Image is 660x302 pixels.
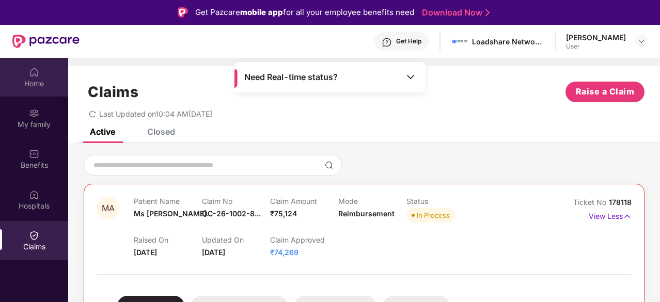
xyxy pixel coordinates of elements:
span: ₹75,124 [270,209,297,218]
img: New Pazcare Logo [12,35,80,48]
div: Active [90,126,115,137]
img: Toggle Icon [405,72,416,82]
p: Status [406,197,475,205]
p: Claim No [202,197,270,205]
img: svg+xml;base64,PHN2ZyBpZD0iSG9zcGl0YWxzIiB4bWxucz0iaHR0cDovL3d3dy53My5vcmcvMjAwMC9zdmciIHdpZHRoPS... [29,189,39,200]
p: View Less [589,208,632,222]
div: Loadshare Networks Pvt Ltd [472,37,544,46]
img: Logo [178,7,188,18]
img: svg+xml;base64,PHN2ZyB4bWxucz0iaHR0cDovL3d3dy53My5vcmcvMjAwMC9zdmciIHdpZHRoPSIxNyIgaGVpZ2h0PSIxNy... [623,211,632,222]
span: 178118 [609,198,632,206]
span: Ms [PERSON_NAME]... [134,209,213,218]
p: Patient Name [134,197,202,205]
span: redo [89,109,96,118]
img: svg+xml;base64,PHN2ZyB3aWR0aD0iMjAiIGhlaWdodD0iMjAiIHZpZXdCb3g9IjAgMCAyMCAyMCIgZmlsbD0ibm9uZSIgeG... [29,108,39,118]
button: Raise a Claim [565,82,645,102]
div: User [566,42,626,51]
img: svg+xml;base64,PHN2ZyBpZD0iRHJvcGRvd24tMzJ4MzIiIHhtbG5zPSJodHRwOi8vd3d3LnczLm9yZy8yMDAwL3N2ZyIgd2... [637,37,646,45]
h1: Claims [88,83,138,101]
span: [DATE] [134,248,157,257]
strong: mobile app [240,7,283,17]
img: svg+xml;base64,PHN2ZyBpZD0iQ2xhaW0iIHhtbG5zPSJodHRwOi8vd3d3LnczLm9yZy8yMDAwL3N2ZyIgd2lkdGg9IjIwIi... [29,230,39,241]
div: Get Pazcare for all your employee benefits need [195,6,414,19]
span: Raise a Claim [576,85,635,98]
div: Get Help [396,37,421,45]
p: Claim Amount [270,197,338,205]
img: svg+xml;base64,PHN2ZyBpZD0iU2VhcmNoLTMyeDMyIiB4bWxucz0iaHR0cDovL3d3dy53My5vcmcvMjAwMC9zdmciIHdpZH... [325,161,333,169]
img: svg+xml;base64,PHN2ZyBpZD0iSG9tZSIgeG1sbnM9Imh0dHA6Ly93d3cudzMub3JnLzIwMDAvc3ZnIiB3aWR0aD0iMjAiIG... [29,67,39,77]
span: Ticket No [573,198,609,206]
a: Download Now [422,7,486,18]
img: svg+xml;base64,PHN2ZyBpZD0iSGVscC0zMngzMiIgeG1sbnM9Imh0dHA6Ly93d3cudzMub3JnLzIwMDAvc3ZnIiB3aWR0aD... [382,37,392,47]
span: OC-26-1002-8... [202,209,261,218]
span: [DATE] [202,248,225,257]
img: 1629197545249.jpeg [452,34,467,49]
div: [PERSON_NAME] [566,33,626,42]
span: Reimbursement [338,209,395,218]
p: Mode [338,197,406,205]
p: Updated On [202,235,270,244]
span: Need Real-time status? [244,72,338,83]
img: svg+xml;base64,PHN2ZyBpZD0iQmVuZWZpdHMiIHhtbG5zPSJodHRwOi8vd3d3LnczLm9yZy8yMDAwL3N2ZyIgd2lkdGg9Ij... [29,149,39,159]
div: Closed [147,126,175,137]
span: MA [102,204,115,213]
div: In Process [417,210,450,220]
span: ₹74,269 [270,248,298,257]
p: Claim Approved [270,235,338,244]
p: Raised On [134,235,202,244]
img: Stroke [485,7,490,18]
span: Last Updated on 10:04 AM[DATE] [99,109,212,118]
